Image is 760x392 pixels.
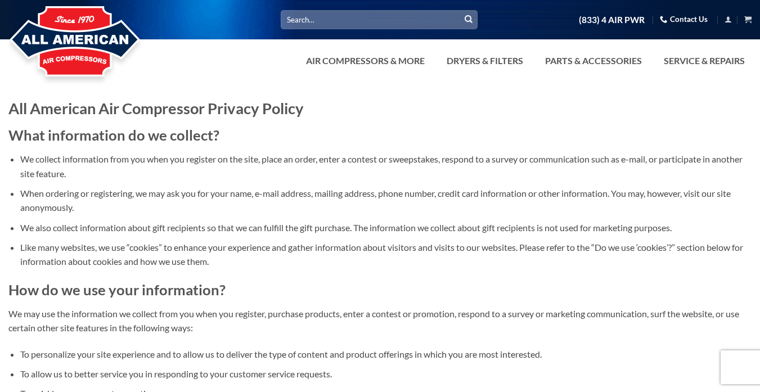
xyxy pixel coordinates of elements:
[20,152,752,181] li: We collect information from you when you register on the site, place an order, enter a contest or...
[579,10,645,30] a: (833) 4 AIR PWR
[8,99,304,118] strong: All American Air Compressor Privacy Policy
[660,11,708,28] a: Contact Us
[440,49,530,72] a: Dryers & Filters
[20,186,752,215] li: When ordering or registering, we may ask you for your name, e-mail address, mailing address, phon...
[20,220,752,235] li: We also collect information about gift recipients so that we can fulfill the gift purchase. The i...
[20,240,752,269] li: Like many websites, we use “cookies” to enhance your experience and gather information about visi...
[538,49,649,72] a: Parts & Accessories
[8,281,752,299] h2: How do we use your information?
[20,367,752,381] li: To allow us to better service you in responding to your customer service requests.
[8,126,752,145] h2: What information do we collect?
[20,347,752,362] li: To personalize your site experience and to allow us to deliver the type of content and product of...
[281,10,478,29] input: Search…
[657,49,752,72] a: Service & Repairs
[299,49,431,72] a: Air Compressors & More
[744,12,752,26] a: View cart
[460,11,477,28] button: Submit
[8,307,752,335] p: We may use the information we collect from you when you register, purchase products, enter a cont...
[725,12,732,26] a: Login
